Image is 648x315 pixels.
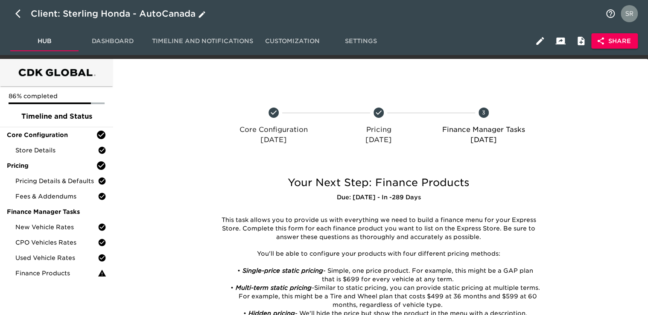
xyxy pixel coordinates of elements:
span: CPO Vehicles Rates [15,238,98,247]
span: Timeline and Status [7,111,106,122]
button: Share [591,33,638,49]
span: Customization [263,36,321,47]
button: Edit Hub [530,31,550,51]
p: Core Configuration [225,125,323,135]
p: [DATE] [330,135,428,145]
span: Core Configuration [7,131,96,139]
span: Hub [15,36,73,47]
span: Fees & Addendums [15,192,98,201]
text: 3 [482,109,485,116]
p: [DATE] [225,135,323,145]
em: - [311,284,314,291]
span: New Vehicle Rates [15,223,98,231]
span: Timeline and Notifications [152,36,253,47]
h6: Due: [DATE] - In -289 Days [211,193,546,202]
p: Pricing [330,125,428,135]
span: Finance Products [15,269,98,277]
p: Finance Manager Tasks [435,125,533,135]
p: You'll be able to configure your products with four different pricing methods: [217,250,540,258]
span: Used Vehicle Rates [15,254,98,262]
li: Similar to static pricing, you can provide static pricing at multiple terms. For example, this mi... [226,284,540,309]
span: Share [598,36,631,47]
span: Pricing Details & Defaults [15,177,98,185]
span: Store Details [15,146,98,155]
h5: Your Next Step: Finance Products [211,176,546,190]
p: [DATE] [435,135,533,145]
p: 86% completed [9,92,105,100]
img: Profile [621,5,638,22]
span: Settings [332,36,390,47]
span: Finance Manager Tasks [7,207,106,216]
div: Client: Sterling Honda - AutoCanada [31,7,207,20]
li: - Simple, one price product. For example, this might be a GAP plan that is $699 for every vehicle... [226,267,540,284]
button: Client View [550,31,571,51]
em: Multi-term static pricing [235,284,311,291]
button: notifications [600,3,621,24]
button: Internal Notes and Comments [571,31,591,51]
span: Dashboard [84,36,142,47]
p: This task allows you to provide us with everything we need to build a finance menu for your Expre... [217,216,540,242]
em: Single-price static pricing [242,267,323,274]
span: Pricing [7,161,96,170]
